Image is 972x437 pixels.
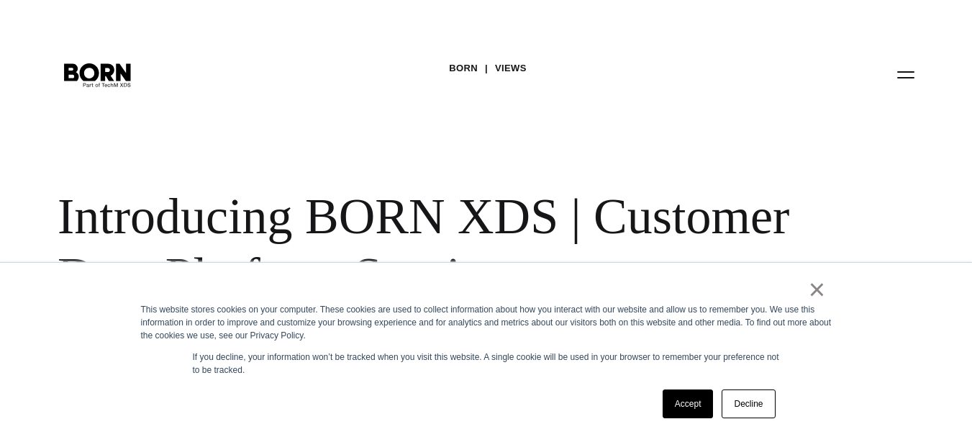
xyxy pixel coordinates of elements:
a: BORN [449,58,478,79]
div: This website stores cookies on your computer. These cookies are used to collect information about... [141,303,832,342]
a: Decline [722,389,775,418]
a: × [809,283,826,296]
div: Introducing BORN XDS | Customer Data Platform Services [58,187,878,305]
a: Accept [663,389,714,418]
p: If you decline, your information won’t be tracked when you visit this website. A single cookie wi... [193,351,780,377]
button: Open [889,59,923,89]
a: Views [495,58,527,79]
